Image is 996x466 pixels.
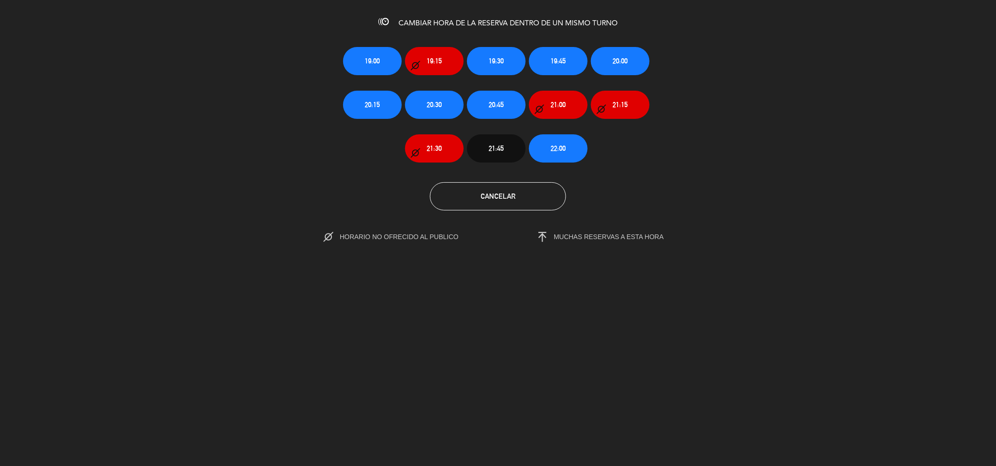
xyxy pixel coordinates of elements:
button: 20:00 [591,47,650,75]
span: 20:00 [613,55,628,66]
span: Cancelar [481,192,515,200]
span: 19:00 [365,55,380,66]
button: 19:00 [343,47,402,75]
span: 19:45 [551,55,566,66]
button: 20:45 [467,91,526,119]
span: 22:00 [551,143,566,154]
button: 19:30 [467,47,526,75]
button: 20:30 [405,91,464,119]
span: 21:30 [427,143,442,154]
span: 19:30 [489,55,504,66]
span: 21:45 [489,143,504,154]
button: 22:00 [529,134,588,163]
span: CAMBIAR HORA DE LA RESERVA DENTRO DE UN MISMO TURNO [398,20,618,27]
span: 19:15 [427,55,442,66]
span: MUCHAS RESERVAS A ESTA HORA [554,233,664,241]
button: 21:45 [467,134,526,163]
span: 20:15 [365,99,380,110]
button: Cancelar [430,182,566,210]
button: 19:15 [405,47,464,75]
button: 21:15 [591,91,650,119]
span: 20:30 [427,99,442,110]
button: 20:15 [343,91,402,119]
span: 20:45 [489,99,504,110]
span: 21:15 [613,99,628,110]
span: HORARIO NO OFRECIDO AL PUBLICO [340,233,478,241]
span: 21:00 [551,99,566,110]
button: 21:00 [529,91,588,119]
button: 19:45 [529,47,588,75]
button: 21:30 [405,134,464,163]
